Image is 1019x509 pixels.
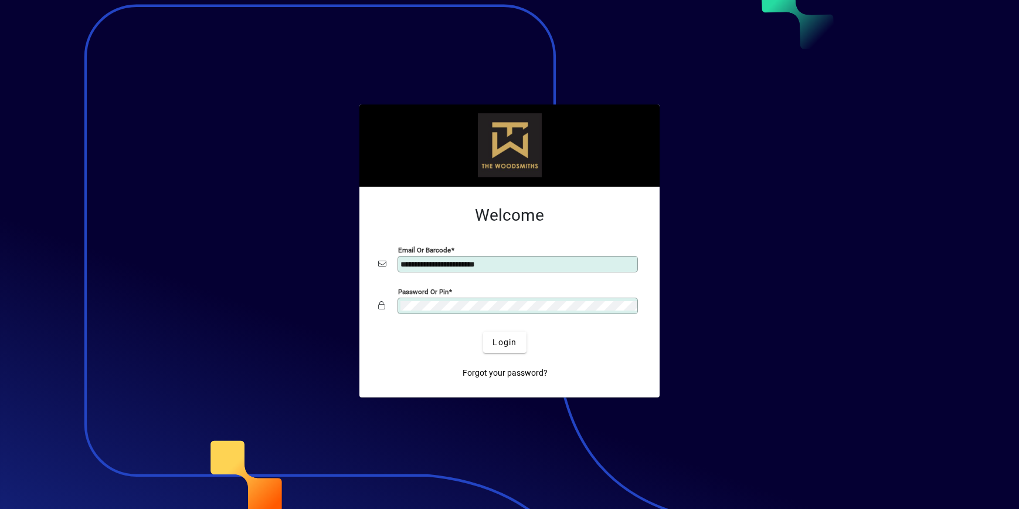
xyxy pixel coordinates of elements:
[463,367,548,379] span: Forgot your password?
[398,246,451,254] mat-label: Email or Barcode
[378,205,641,225] h2: Welcome
[458,362,552,383] a: Forgot your password?
[492,336,517,349] span: Login
[483,332,526,353] button: Login
[398,288,449,296] mat-label: Password or Pin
